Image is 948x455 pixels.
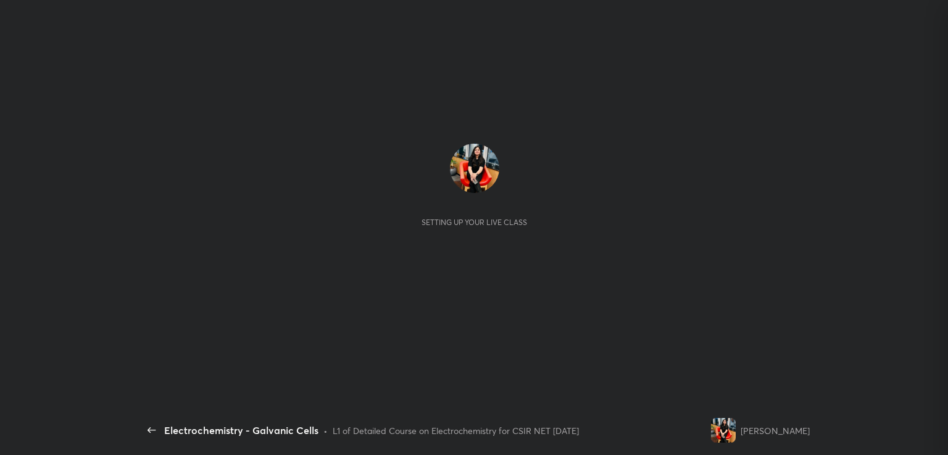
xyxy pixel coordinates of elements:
[333,424,579,437] div: L1 of Detailed Course on Electrochemistry for CSIR NET [DATE]
[422,218,527,227] div: Setting up your live class
[323,424,328,437] div: •
[711,418,736,443] img: 14e689ce0dc24dc783dc9a26bdb6f65d.jpg
[450,144,499,193] img: 14e689ce0dc24dc783dc9a26bdb6f65d.jpg
[741,424,810,437] div: [PERSON_NAME]
[164,423,318,438] div: Electrochemistry - Galvanic Cells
